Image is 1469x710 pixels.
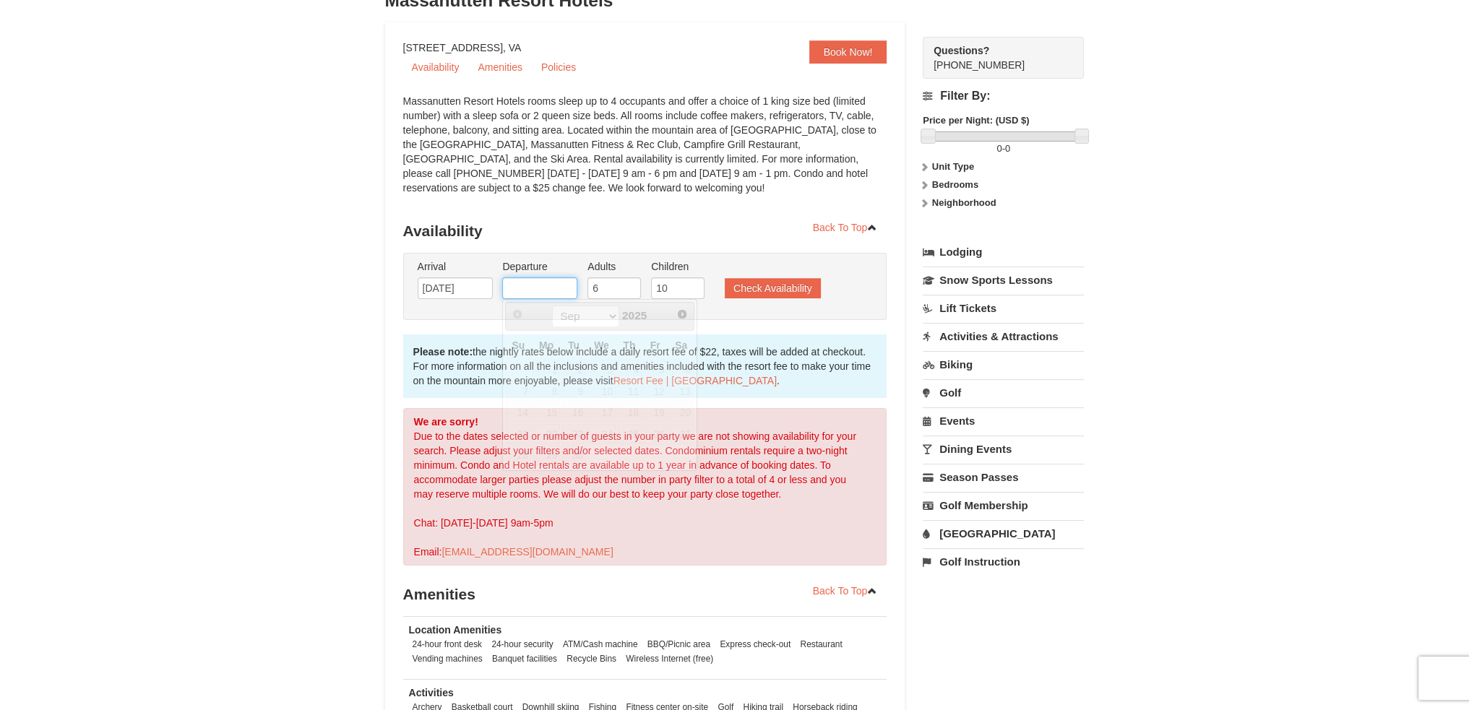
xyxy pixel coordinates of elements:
[561,402,587,423] td: unAvailable
[923,295,1084,321] a: Lift Tickets
[568,339,580,351] span: Tuesday
[403,56,468,78] a: Availability
[622,651,717,666] li: Wireless Internet (free)
[668,359,694,381] td: unAvailable
[532,423,561,445] td: unAvailable
[672,304,692,324] a: Next
[923,464,1084,490] a: Season Passes
[804,217,887,238] a: Back To Top
[617,381,642,402] span: 11
[809,40,887,64] a: Book Now!
[561,446,586,466] span: 30
[668,381,694,402] td: unAvailable
[414,416,478,428] strong: We are sorry!
[644,637,714,651] li: BBQ/Picnic area
[512,308,523,320] span: Prev
[532,445,561,467] td: unAvailable
[669,360,694,380] span: 6
[507,304,527,324] a: Prev
[403,334,887,398] div: the nightly rates below include a daily resort fee of $22, taxes will be added at checkout. For m...
[409,637,486,651] li: 24-hour front desk
[617,424,642,444] span: 25
[923,520,1084,547] a: [GEOGRAPHIC_DATA]
[923,407,1084,434] a: Events
[533,424,560,444] span: 22
[587,423,616,445] td: unAvailable
[923,548,1084,575] a: Golf Instruction
[1005,143,1010,154] span: 0
[617,360,642,380] span: 4
[643,424,668,444] span: 26
[996,143,1001,154] span: 0
[642,381,668,402] td: unAvailable
[488,651,561,666] li: Banquet facilities
[932,161,974,172] strong: Unit Type
[403,217,887,246] h3: Availability
[675,339,687,351] span: Saturday
[506,446,531,466] span: 28
[616,402,642,423] td: unAvailable
[561,423,587,445] td: unAvailable
[676,308,688,320] span: Next
[616,423,642,445] td: unAvailable
[642,402,668,423] td: unAvailable
[923,351,1084,378] a: Biking
[587,424,616,444] span: 24
[932,197,996,208] strong: Neighborhood
[616,381,642,402] td: unAvailable
[650,339,660,351] span: Friday
[532,381,561,402] td: unAvailable
[669,381,694,402] span: 13
[642,359,668,381] td: unAvailable
[488,637,556,651] li: 24-hour security
[409,624,502,636] strong: Location Amenities
[561,424,586,444] span: 23
[533,360,560,380] span: 1
[587,381,616,402] td: unAvailable
[796,637,845,651] li: Restaurant
[643,402,668,423] span: 19
[587,402,616,423] td: unAvailable
[505,381,532,402] td: unAvailable
[533,446,560,466] span: 29
[502,259,577,274] label: Departure
[561,402,586,423] span: 16
[532,359,561,381] td: unAvailable
[669,402,694,423] span: 20
[441,546,613,558] a: [EMAIL_ADDRESS][DOMAIN_NAME]
[561,359,587,381] td: unAvailable
[923,267,1084,293] a: Snow Sports Lessons
[587,381,616,402] span: 10
[506,424,531,444] span: 21
[934,43,1058,71] span: [PHONE_NUMBER]
[622,309,647,321] span: 2025
[561,360,586,380] span: 2
[561,445,587,467] td: unAvailable
[512,339,525,351] span: Sunday
[561,381,586,402] span: 9
[669,424,694,444] span: 27
[563,651,620,666] li: Recycle Bins
[559,637,642,651] li: ATM/Cash machine
[932,179,978,190] strong: Bedrooms
[561,381,587,402] td: unAvailable
[533,402,560,423] span: 15
[725,278,821,298] button: Check Availability
[643,381,668,402] span: 12
[923,115,1029,126] strong: Price per Night: (USD $)
[506,402,531,423] span: 14
[668,423,694,445] td: unAvailable
[623,339,635,351] span: Thursday
[539,339,553,351] span: Monday
[532,402,561,423] td: unAvailable
[409,687,454,698] strong: Activities
[642,423,668,445] td: unAvailable
[587,402,616,423] span: 17
[923,492,1084,519] a: Golf Membership
[716,637,794,651] li: Express check-out
[403,94,887,209] div: Massanutten Resort Hotels rooms sleep up to 4 occupants and offer a choice of 1 king size bed (li...
[923,323,1084,350] a: Activities & Attractions
[923,142,1084,156] label: -
[616,359,642,381] td: unAvailable
[923,239,1084,265] a: Lodging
